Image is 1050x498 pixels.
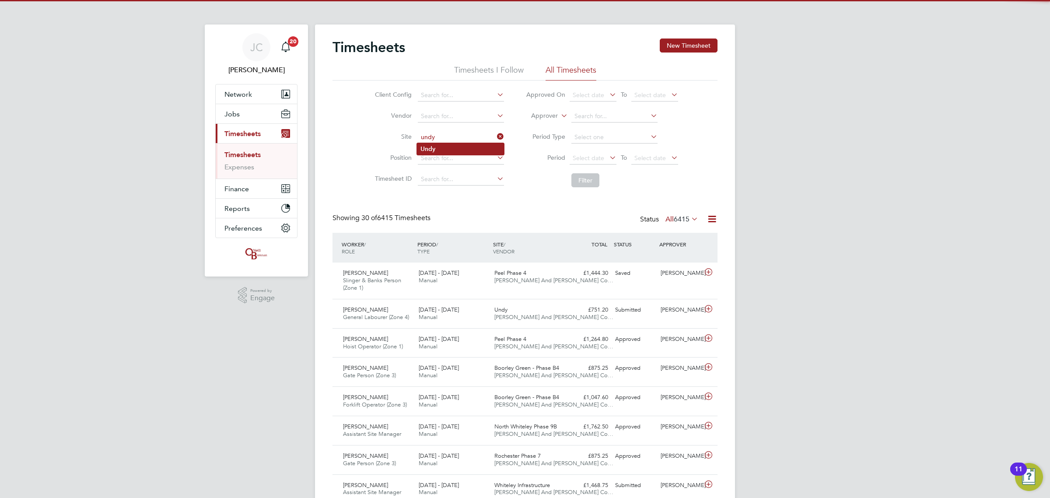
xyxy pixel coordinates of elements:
span: [PERSON_NAME] [343,423,388,430]
div: £875.25 [566,361,612,375]
button: Reports [216,199,297,218]
div: Approved [612,420,657,434]
button: Preferences [216,218,297,238]
div: £1,047.60 [566,390,612,405]
span: [DATE] - [DATE] [419,393,459,401]
div: Approved [612,390,657,405]
button: Filter [571,173,599,187]
input: Search for... [418,110,504,123]
span: Hoist Operator (Zone 1) [343,343,403,350]
div: [PERSON_NAME] [657,332,703,347]
button: New Timesheet [660,39,717,53]
span: Timesheets [224,130,261,138]
span: Manual [419,313,437,321]
div: PERIOD [415,236,491,259]
div: STATUS [612,236,657,252]
input: Search for... [418,89,504,102]
label: Client Config [372,91,412,98]
div: 11 [1015,469,1022,480]
a: Expenses [224,163,254,171]
div: Approved [612,449,657,463]
div: Submitted [612,303,657,317]
span: Select date [573,154,604,162]
span: [PERSON_NAME] [343,335,388,343]
span: Gate Person (Zone 3) [343,459,396,467]
a: Go to home page [215,247,297,261]
span: 6415 Timesheets [361,214,430,222]
span: Assistant Site Manager [343,430,401,438]
span: Gate Person (Zone 3) [343,372,396,379]
div: WORKER [339,236,415,259]
div: Submitted [612,478,657,493]
input: Search for... [571,110,658,123]
span: [DATE] - [DATE] [419,269,459,277]
img: oneillandbrennan-logo-retina.png [244,247,269,261]
span: [PERSON_NAME] [343,452,388,459]
span: General Labourer (Zone 4) [343,313,409,321]
span: [PERSON_NAME] And [PERSON_NAME] Co… [494,459,613,467]
span: Select date [634,154,666,162]
a: JC[PERSON_NAME] [215,33,297,75]
button: Jobs [216,104,297,123]
span: / [504,241,505,248]
span: [PERSON_NAME] And [PERSON_NAME] Co… [494,343,613,350]
input: Select one [571,131,658,144]
input: Search for... [418,173,504,186]
span: [PERSON_NAME] [343,364,388,372]
span: [PERSON_NAME] [343,269,388,277]
span: [DATE] - [DATE] [419,306,459,313]
span: [PERSON_NAME] And [PERSON_NAME] Co… [494,313,613,321]
span: JC [250,42,263,53]
span: Peel Phase 4 [494,269,526,277]
span: [PERSON_NAME] And [PERSON_NAME] Co… [494,430,613,438]
label: Timesheet ID [372,175,412,182]
li: All Timesheets [546,65,596,81]
div: £1,444.30 [566,266,612,281]
div: Showing [332,214,432,223]
div: [PERSON_NAME] [657,449,703,463]
div: Timesheets [216,143,297,179]
h2: Timesheets [332,39,405,56]
a: Powered byEngage [238,287,275,304]
span: Manual [419,277,437,284]
div: [PERSON_NAME] [657,266,703,281]
label: Approver [518,112,558,120]
div: £875.25 [566,449,612,463]
span: Assistant Site Manager [343,488,401,496]
label: Period Type [526,133,565,140]
span: Rochester Phase 7 [494,452,541,459]
span: [DATE] - [DATE] [419,481,459,489]
span: Peel Phase 4 [494,335,526,343]
div: [PERSON_NAME] [657,361,703,375]
span: North Whiteley Phase 9B [494,423,557,430]
span: [PERSON_NAME] And [PERSON_NAME] Co… [494,488,613,496]
span: Slinger & Banks Person (Zone 1) [343,277,401,291]
span: 6415 [674,215,689,224]
div: Approved [612,361,657,375]
span: Preferences [224,224,262,232]
div: Status [640,214,700,226]
button: Timesheets [216,124,297,143]
div: £751.20 [566,303,612,317]
span: To [618,89,630,100]
div: £1,264.80 [566,332,612,347]
span: Select date [573,91,604,99]
span: [PERSON_NAME] And [PERSON_NAME] Co… [494,372,613,379]
div: Approved [612,332,657,347]
label: Vendor [372,112,412,119]
div: [PERSON_NAME] [657,303,703,317]
span: Manual [419,401,437,408]
span: TYPE [417,248,430,255]
label: Position [372,154,412,161]
span: Boorley Green - Phase B4 [494,393,559,401]
span: [DATE] - [DATE] [419,364,459,372]
input: Search for... [418,152,504,165]
span: 20 [288,36,298,47]
span: Finance [224,185,249,193]
label: Site [372,133,412,140]
div: SITE [491,236,567,259]
a: Timesheets [224,151,261,159]
div: £1,762.50 [566,420,612,434]
span: [PERSON_NAME] And [PERSON_NAME] Co… [494,401,613,408]
span: To [618,152,630,163]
